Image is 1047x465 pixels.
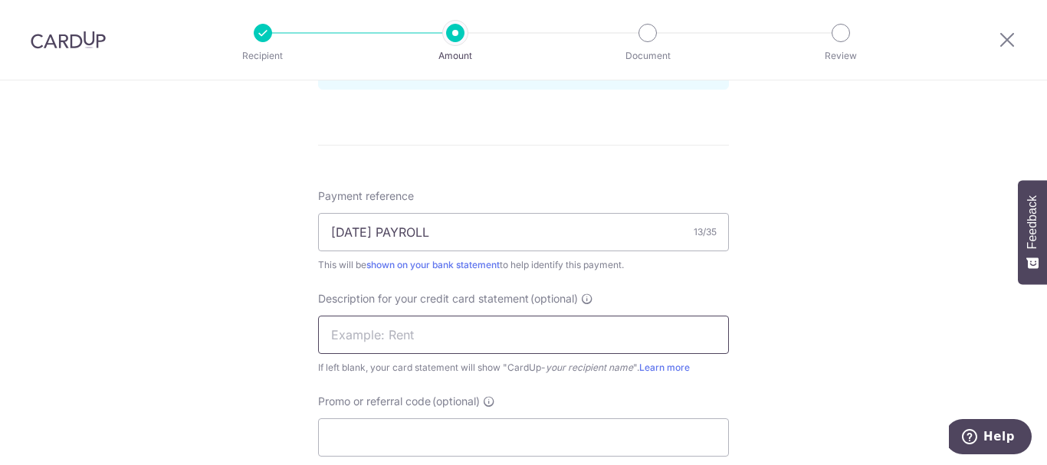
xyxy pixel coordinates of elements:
[591,48,704,64] p: Document
[694,224,717,240] div: 13/35
[366,259,500,270] a: shown on your bank statement
[318,188,414,204] span: Payment reference
[399,48,512,64] p: Amount
[206,48,320,64] p: Recipient
[1018,180,1047,284] button: Feedback - Show survey
[318,291,529,306] span: Description for your credit card statement
[546,362,633,373] i: your recipient name
[318,316,729,354] input: Example: Rent
[31,31,106,49] img: CardUp
[318,257,729,273] div: This will be to help identify this payment.
[318,360,729,375] div: If left blank, your card statement will show "CardUp- ".
[530,291,578,306] span: (optional)
[949,419,1032,457] iframe: Opens a widget where you can find more information
[639,362,690,373] a: Learn more
[432,394,480,409] span: (optional)
[1026,195,1039,249] span: Feedback
[318,394,431,409] span: Promo or referral code
[784,48,898,64] p: Review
